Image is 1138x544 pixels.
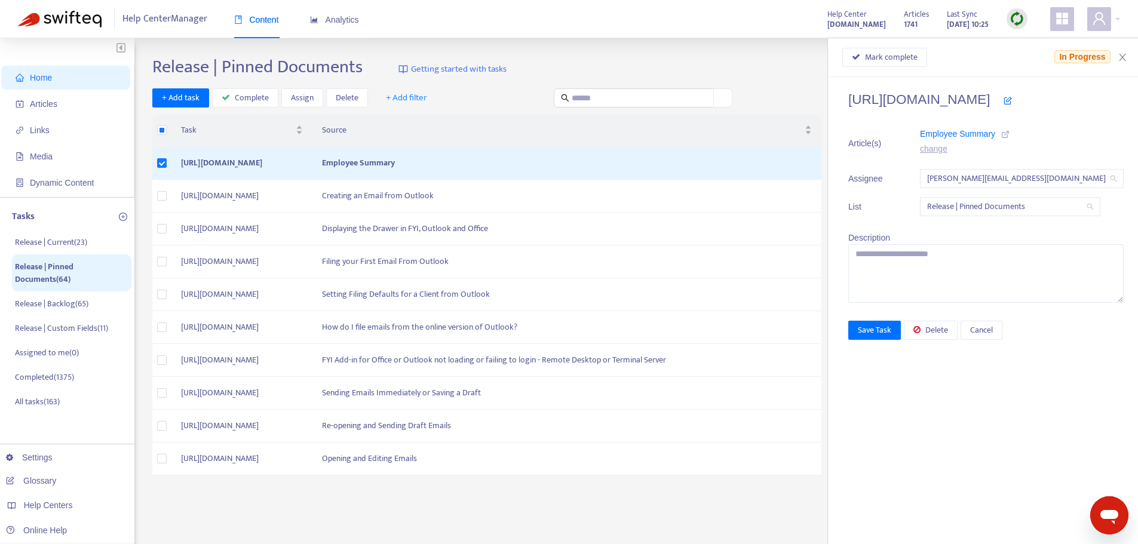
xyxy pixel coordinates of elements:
span: user [1092,11,1106,26]
a: Getting started with tasks [398,56,507,82]
p: Release | Custom Fields ( 11 ) [15,322,108,334]
button: Cancel [961,321,1002,340]
button: + Add filter [377,88,436,107]
p: Assigned to me ( 0 ) [15,346,79,359]
span: Getting started with tasks [411,63,507,76]
td: Setting Filing Defaults for a Client from Outlook [312,278,821,311]
span: book [234,16,243,24]
span: file-image [16,152,24,161]
span: search [561,94,569,102]
span: close [1118,53,1127,62]
span: Assign [291,91,314,105]
td: Sending Emails Immediately or Saving a Draft [312,377,821,410]
span: List [848,200,890,213]
img: Swifteq [18,11,102,27]
td: Creating an Email from Outlook [312,180,821,213]
span: Media [30,152,53,161]
span: Task [181,124,293,137]
span: container [16,179,24,187]
img: image-link [398,64,408,74]
button: Save Task [848,321,901,340]
p: Tasks [12,210,35,224]
strong: [DATE] 10:25 [947,18,989,31]
p: Release | Pinned Documents ( 64 ) [15,260,128,285]
span: Articles [904,8,929,21]
button: + Add task [152,88,209,107]
td: [URL][DOMAIN_NAME] [171,180,312,213]
td: [URL][DOMAIN_NAME] [171,147,312,180]
td: [URL][DOMAIN_NAME] [171,278,312,311]
button: Close [1114,52,1131,63]
button: Complete [212,88,278,107]
span: + Add task [162,91,200,105]
span: Mark complete [865,51,918,64]
p: Release | Current ( 23 ) [15,236,87,248]
a: change [920,144,947,153]
span: + Add filter [386,91,427,105]
img: sync.dc5367851b00ba804db3.png [1010,11,1024,26]
span: search [1087,203,1094,210]
span: In Progress [1054,50,1110,63]
h2: Release | Pinned Documents [152,56,363,78]
iframe: Button to launch messaging window [1090,496,1128,534]
td: Employee Summary [312,147,821,180]
a: [DOMAIN_NAME] [827,17,886,31]
span: link [16,126,24,134]
td: Displaying the Drawer in FYI, Outlook and Office [312,213,821,245]
span: Source [322,124,802,137]
button: Delete [904,321,958,340]
td: [URL][DOMAIN_NAME] [171,344,312,377]
span: Dynamic Content [30,178,94,188]
p: Completed ( 1375 ) [15,371,74,383]
span: Links [30,125,50,135]
span: Content [234,15,279,24]
button: Delete [326,88,368,107]
span: kelly.sofia@fyi.app [927,170,1116,188]
td: Filing your First Email From Outlook [312,245,821,278]
span: home [16,73,24,82]
button: Assign [281,88,323,107]
td: Opening and Editing Emails [312,442,821,475]
p: All tasks ( 163 ) [15,395,60,408]
strong: 1741 [904,18,918,31]
span: Description [848,233,890,242]
h4: [URL][DOMAIN_NAME] [848,91,1124,107]
span: Delete [925,324,948,337]
td: [URL][DOMAIN_NAME] [171,311,312,344]
td: [URL][DOMAIN_NAME] [171,377,312,410]
span: search [1110,175,1117,182]
td: [URL][DOMAIN_NAME] [171,213,312,245]
span: appstore [1055,11,1069,26]
span: Assignee [848,172,890,185]
td: FYI Add-in for Office or Outlook not loading or failing to login - Remote Desktop or Terminal Server [312,344,821,377]
span: Save Task [858,324,891,337]
span: Cancel [970,324,993,337]
span: Help Centers [24,500,73,510]
td: [URL][DOMAIN_NAME] [171,442,312,475]
span: Employee Summary [920,129,995,139]
td: [URL][DOMAIN_NAME] [171,410,312,442]
span: Articles [30,99,57,109]
th: Task [171,114,312,147]
span: Release | Pinned Documents [927,198,1093,216]
a: Glossary [6,476,56,485]
span: account-book [16,100,24,108]
span: Help Center [827,8,867,21]
p: Release | Backlog ( 65 ) [15,297,88,310]
span: Delete [336,91,358,105]
strong: [DOMAIN_NAME] [827,18,886,31]
span: Help Center Manager [122,8,207,30]
td: Re-opening and Sending Draft Emails [312,410,821,442]
span: Complete [235,91,269,105]
th: Source [312,114,821,147]
td: How do I file emails from the online version of Outlook? [312,311,821,344]
span: area-chart [310,16,318,24]
a: Settings [6,453,53,462]
span: Home [30,73,52,82]
span: Last Sync [947,8,977,21]
button: Mark complete [842,48,927,67]
a: Online Help [6,525,67,535]
span: Analytics [310,15,359,24]
td: [URL][DOMAIN_NAME] [171,245,312,278]
span: Article(s) [848,137,890,150]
